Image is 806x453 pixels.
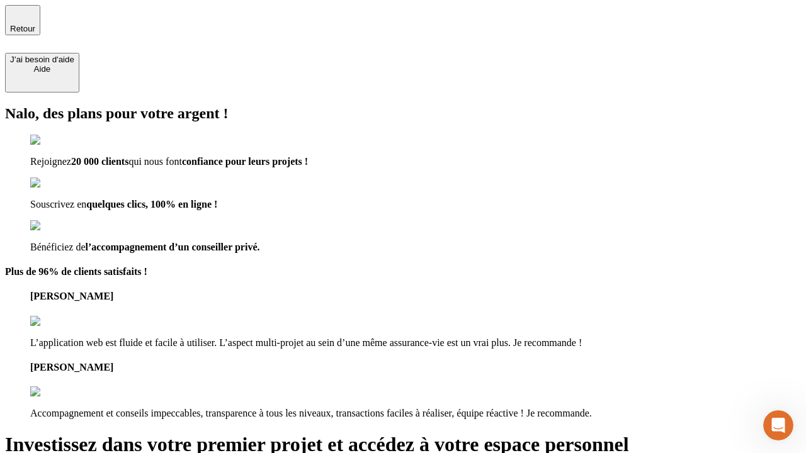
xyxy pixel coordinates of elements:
img: checkmark [30,177,84,189]
button: J’ai besoin d'aideAide [5,53,79,92]
p: Accompagnement et conseils impeccables, transparence à tous les niveaux, transactions faciles à r... [30,408,801,419]
div: J’ai besoin d'aide [10,55,74,64]
span: l’accompagnement d’un conseiller privé. [86,242,260,252]
img: checkmark [30,135,84,146]
span: confiance pour leurs projets ! [182,156,308,167]
span: Souscrivez en [30,199,86,210]
p: L’application web est fluide et facile à utiliser. L’aspect multi-projet au sein d’une même assur... [30,337,801,349]
span: Rejoignez [30,156,71,167]
div: Aide [10,64,74,74]
span: 20 000 clients [71,156,129,167]
img: checkmark [30,220,84,232]
span: Retour [10,24,35,33]
img: reviews stars [30,386,93,398]
span: qui nous font [128,156,181,167]
span: quelques clics, 100% en ligne ! [86,199,217,210]
span: Bénéficiez de [30,242,86,252]
img: reviews stars [30,316,93,327]
h4: [PERSON_NAME] [30,291,801,302]
h4: Plus de 96% de clients satisfaits ! [5,266,801,277]
h4: [PERSON_NAME] [30,362,801,373]
iframe: Intercom live chat [763,410,793,440]
h2: Nalo, des plans pour votre argent ! [5,105,801,122]
button: Retour [5,5,40,35]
